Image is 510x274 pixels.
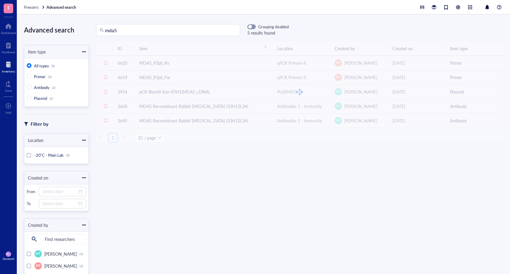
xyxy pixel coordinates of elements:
div: Location [24,137,44,143]
span: Antibody [34,85,50,90]
a: Dashboard [1,21,16,35]
span: [PERSON_NAME] [44,251,77,257]
div: Inventory [2,69,15,73]
a: Advanced search [47,5,77,10]
div: From [27,189,36,194]
div: Grouping disabled [258,24,289,29]
div: (2) [48,75,52,79]
div: Core [5,89,12,92]
div: Created on [24,174,48,181]
a: Freezers [24,5,45,10]
div: Add [6,111,11,114]
span: Plasmid [34,95,47,101]
span: T [7,4,10,11]
span: MY [36,263,41,268]
div: (5) [51,64,55,68]
div: Advanced search [24,24,89,35]
a: Inventory [2,60,15,73]
div: To [27,201,36,206]
span: Freezers [24,4,39,10]
div: Item type [24,48,46,55]
div: (2) [80,264,83,268]
span: Primer [34,74,46,79]
div: Dashboard [1,31,16,35]
span: MT [36,251,40,256]
input: Select date [42,200,77,207]
div: (3) [80,252,83,256]
div: Created by [24,222,48,228]
a: Notebook [2,41,15,54]
span: -20˚C - Main Lab [35,152,64,158]
div: (2) [52,86,56,89]
div: (1) [50,97,53,100]
a: Core [5,79,12,92]
div: 5 results found [247,29,289,36]
div: Account [3,257,14,260]
div: Notebook [2,50,15,54]
input: Select date [42,188,77,195]
span: All types [34,63,49,69]
div: (5) [66,153,70,157]
div: Filter by [31,120,48,128]
span: [PERSON_NAME] [44,263,77,269]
